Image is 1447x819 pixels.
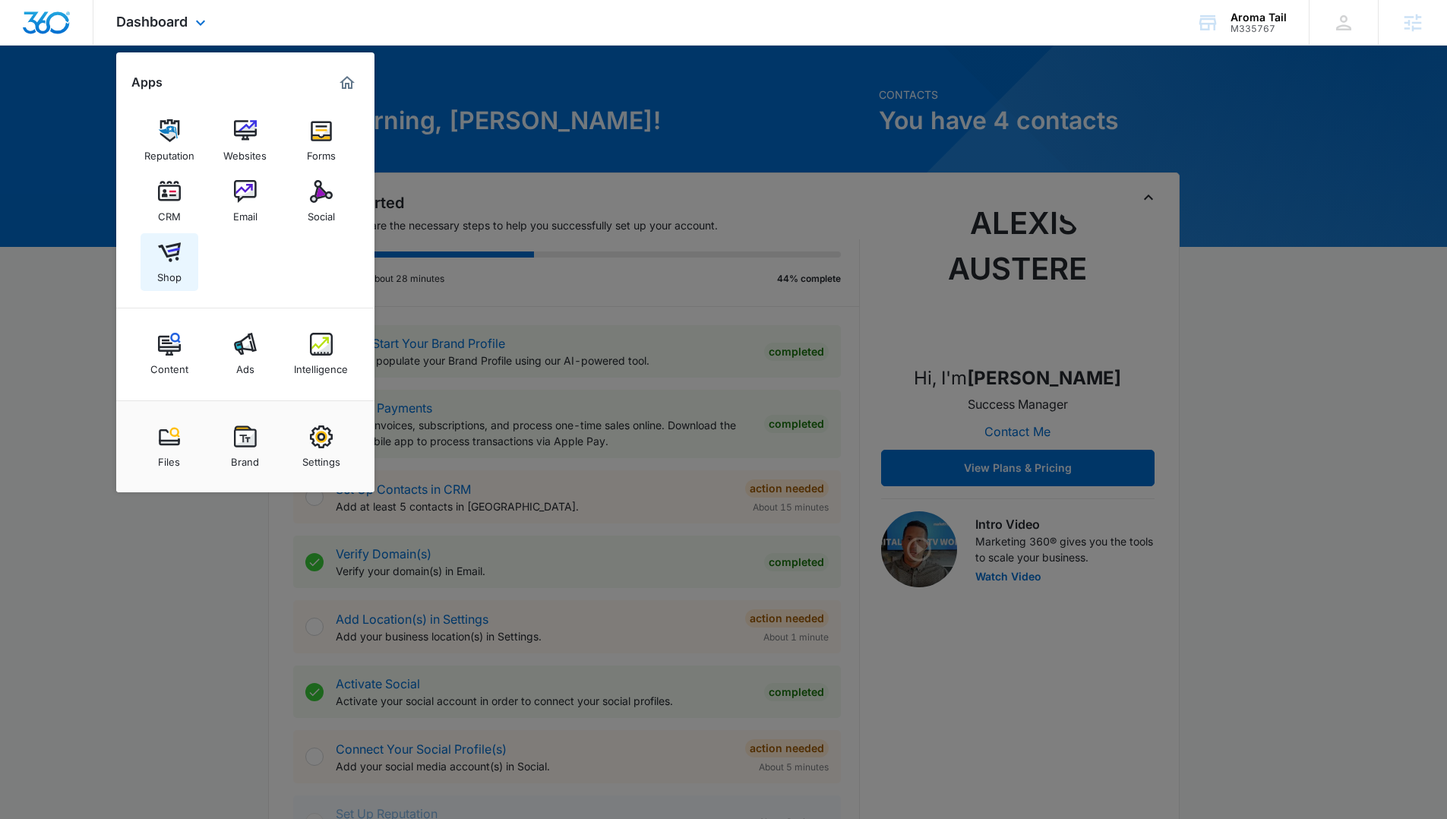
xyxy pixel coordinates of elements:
[335,71,359,95] a: Marketing 360® Dashboard
[150,356,188,375] div: Content
[292,112,350,169] a: Forms
[292,172,350,230] a: Social
[131,75,163,90] h2: Apps
[141,112,198,169] a: Reputation
[157,264,182,283] div: Shop
[141,233,198,291] a: Shop
[141,418,198,476] a: Files
[236,356,254,375] div: Ads
[144,142,194,162] div: Reputation
[116,14,188,30] span: Dashboard
[1231,24,1287,34] div: account id
[307,142,336,162] div: Forms
[216,112,274,169] a: Websites
[231,448,259,468] div: Brand
[158,203,181,223] div: CRM
[216,418,274,476] a: Brand
[1231,11,1287,24] div: account name
[292,418,350,476] a: Settings
[294,356,348,375] div: Intelligence
[302,448,340,468] div: Settings
[308,203,335,223] div: Social
[141,172,198,230] a: CRM
[223,142,267,162] div: Websites
[141,325,198,383] a: Content
[216,325,274,383] a: Ads
[216,172,274,230] a: Email
[233,203,257,223] div: Email
[292,325,350,383] a: Intelligence
[158,448,180,468] div: Files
